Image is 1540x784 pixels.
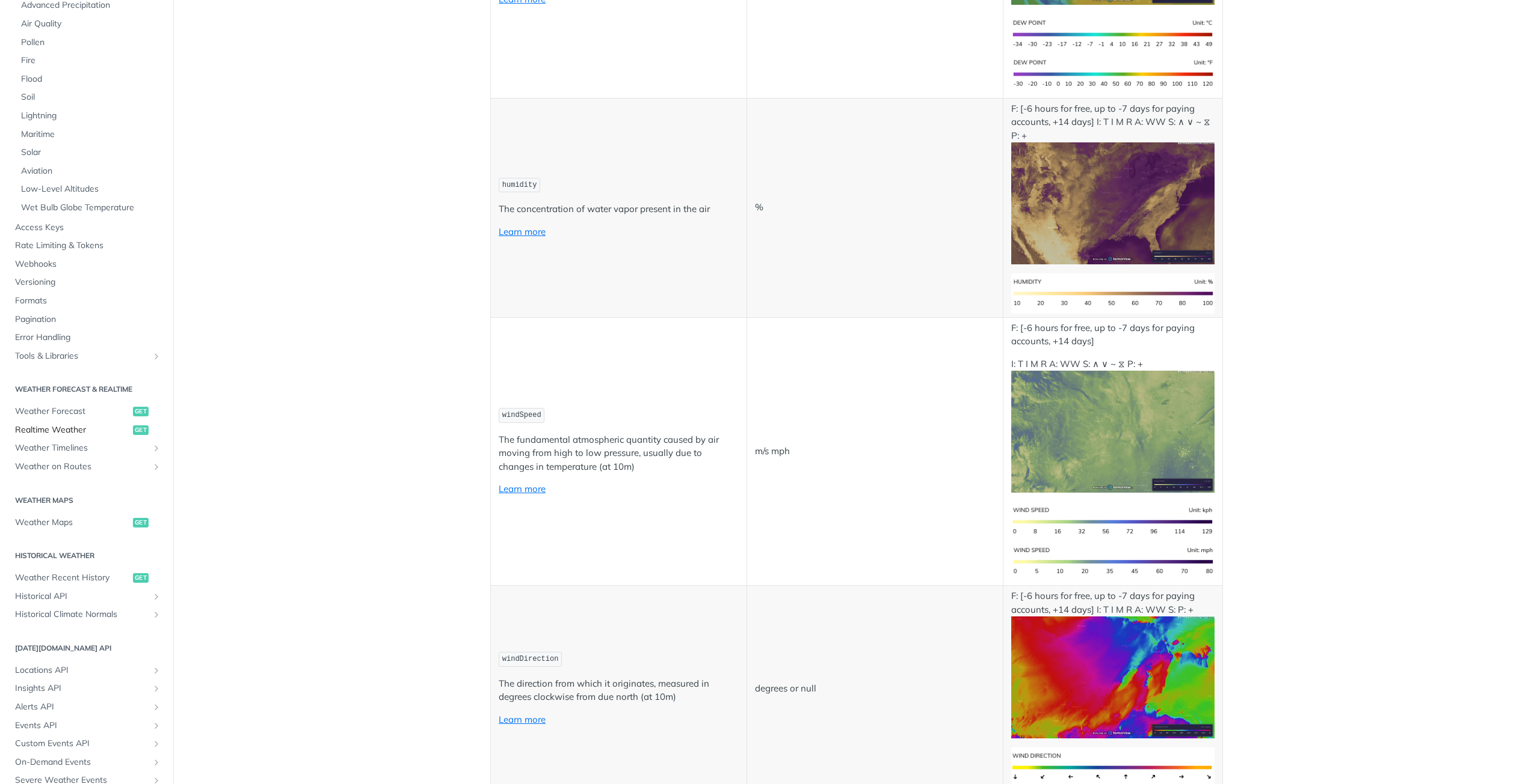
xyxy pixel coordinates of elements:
span: Wet Bulb Globe Temperature [21,202,161,214]
span: Historical API [15,591,149,603]
a: Versioning [9,273,164,291]
span: Expand image [1011,196,1215,208]
p: m/s mph [755,445,995,458]
a: Air Quality [15,15,164,33]
span: get [133,425,149,435]
a: Rate Limiting & Tokens [9,237,164,255]
a: Access Keys [9,219,164,237]
a: Insights APIShow subpages for Insights API [9,679,164,697]
p: degrees or null [755,682,995,696]
span: Low-Level Altitudes [21,183,161,195]
p: % [755,201,995,214]
h2: Historical Weather [9,550,164,561]
span: Rate Limiting & Tokens [15,240,161,252]
span: Weather Maps [15,517,130,529]
a: Fire [15,52,164,70]
a: Weather Forecastget [9,403,164,421]
span: Lightning [21,110,161,122]
span: Expand image [1011,287,1215,298]
span: On-Demand Events [15,756,149,768]
a: Solar [15,144,164,162]
button: Show subpages for Alerts API [152,702,161,712]
a: Soil [15,88,164,106]
span: Pollen [21,37,161,49]
span: Insights API [15,682,149,694]
button: Show subpages for Custom Events API [152,739,161,749]
a: Tools & LibrariesShow subpages for Tools & Libraries [9,347,164,365]
span: get [133,573,149,583]
span: Weather Timelines [15,442,149,454]
p: The concentration of water vapor present in the air [499,202,739,216]
span: Webhooks [15,258,161,270]
span: Expand image [1011,425,1215,436]
p: F: [-6 hours for free, up to -7 days for paying accounts, +14 days] [1011,321,1215,348]
h2: Weather Forecast & realtime [9,384,164,395]
span: Alerts API [15,701,149,713]
a: Weather on RoutesShow subpages for Weather on Routes [9,458,164,476]
a: Learn more [499,226,546,237]
button: Show subpages for Locations API [152,666,161,675]
h2: Weather Maps [9,495,164,506]
span: Expand image [1011,515,1215,526]
span: Historical Climate Normals [15,609,149,621]
a: Error Handling [9,329,164,347]
a: Low-Level Altitudes [15,180,164,198]
span: Error Handling [15,332,161,344]
button: Show subpages for Historical Climate Normals [152,610,161,619]
span: Pagination [15,314,161,326]
span: Flood [21,73,161,85]
a: On-Demand EventsShow subpages for On-Demand Events [9,753,164,771]
a: Formats [9,292,164,310]
button: Show subpages for Historical API [152,592,161,601]
p: The fundamental atmospheric quantity caused by air moving from high to low pressure, usually due ... [499,433,739,474]
a: Pollen [15,34,164,52]
span: Realtime Weather [15,424,130,436]
a: Webhooks [9,255,164,273]
a: Weather Recent Historyget [9,569,164,587]
span: Versioning [15,276,161,288]
a: Learn more [499,714,546,725]
a: Weather TimelinesShow subpages for Weather Timelines [9,439,164,457]
span: Soil [21,91,161,103]
a: Maritime [15,126,164,144]
span: Access Keys [15,222,161,234]
span: Events API [15,720,149,732]
p: F: [-6 hours for free, up to -7 days for paying accounts, +14 days] I: T I M R A: WW S: ∧ ∨ ~ ⧖ P: + [1011,102,1215,264]
span: Expand image [1011,555,1215,567]
a: Realtime Weatherget [9,421,164,439]
span: Custom Events API [15,738,149,750]
span: Solar [21,147,161,159]
span: windSpeed [502,411,541,419]
a: Historical APIShow subpages for Historical API [9,588,164,606]
span: get [133,407,149,416]
button: Show subpages for Events API [152,721,161,731]
a: Wet Bulb Globe Temperature [15,199,164,217]
span: Maritime [21,129,161,141]
span: Air Quality [21,18,161,30]
a: Learn more [499,483,546,494]
span: humidity [502,181,537,189]
span: Expand image [1011,670,1215,682]
span: Weather on Routes [15,461,149,473]
a: Aviation [15,162,164,180]
a: Alerts APIShow subpages for Alerts API [9,698,164,716]
a: Custom Events APIShow subpages for Custom Events API [9,735,164,753]
p: The direction from which it originates, measured in degrees clockwise from due north (at 10m) [499,677,739,704]
button: Show subpages for Weather Timelines [152,443,161,453]
p: I: T I M R A: WW S: ∧ ∨ ~ ⧖ P: + [1011,357,1215,493]
a: Flood [15,70,164,88]
button: Show subpages for Weather on Routes [152,462,161,472]
a: Lightning [15,107,164,125]
span: Weather Recent History [15,572,130,584]
span: Weather Forecast [15,406,130,418]
a: Historical Climate NormalsShow subpages for Historical Climate Normals [9,606,164,624]
span: get [133,518,149,527]
span: Formats [15,295,161,307]
button: Show subpages for On-Demand Events [152,758,161,767]
span: Locations API [15,664,149,676]
a: Weather Mapsget [9,514,164,532]
span: Tools & Libraries [15,350,149,362]
span: Aviation [21,165,161,177]
button: Show subpages for Tools & Libraries [152,351,161,361]
a: Events APIShow subpages for Events API [9,717,164,735]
